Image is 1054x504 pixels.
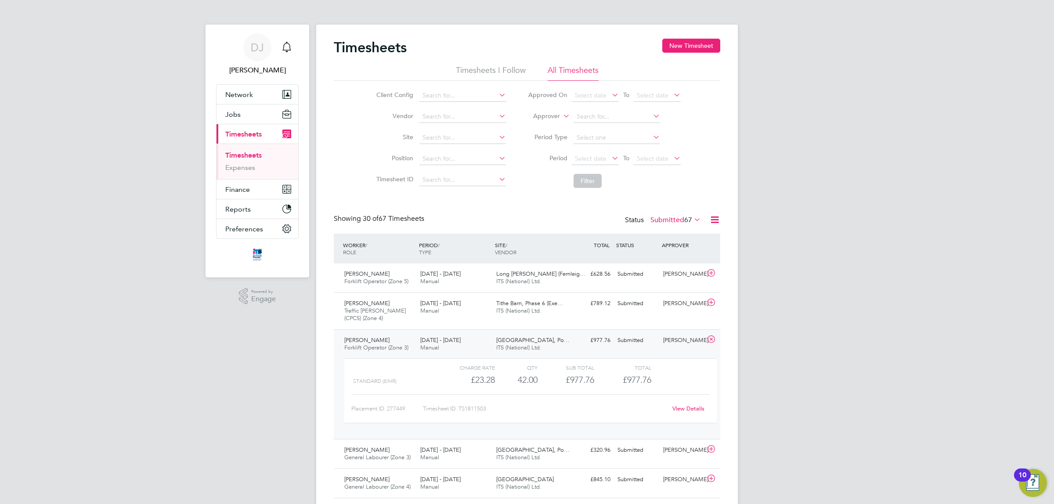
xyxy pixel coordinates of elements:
span: ITS (National) Ltd. [496,454,541,461]
span: 67 [684,216,692,224]
span: ITS (National) Ltd. [496,307,541,314]
span: Standard (£/HR) [353,378,397,384]
div: 10 [1018,475,1026,486]
span: [PERSON_NAME] [344,336,390,344]
a: Timesheets [225,151,262,159]
span: [GEOGRAPHIC_DATA], Po… [496,336,570,344]
span: Select date [637,91,668,99]
input: Search for... [574,111,660,123]
label: Approver [520,112,560,121]
label: Position [374,154,413,162]
div: Status [625,214,703,227]
span: [PERSON_NAME] [344,446,390,454]
div: [PERSON_NAME] [660,443,705,457]
button: Network [217,85,298,104]
div: STATUS [614,237,660,253]
div: APPROVER [660,237,705,253]
span: To [621,89,632,101]
label: Client Config [374,91,413,99]
label: Site [374,133,413,141]
span: Forklift Operator (Zone 5) [344,277,408,285]
div: Submitted [614,333,660,348]
button: Open Resource Center, 10 new notifications [1019,469,1047,497]
span: TYPE [419,248,431,256]
div: Total [594,362,651,373]
span: Forklift Operator (Zone 3) [344,344,408,351]
div: £628.56 [568,267,614,281]
input: Search for... [419,132,506,144]
span: [PERSON_NAME] [344,299,390,307]
span: Manual [420,307,439,314]
span: Network [225,90,253,99]
span: / [438,241,440,248]
div: £320.96 [568,443,614,457]
div: SITE [493,237,569,260]
div: PERIOD [417,237,493,260]
span: TOTAL [594,241,610,248]
button: Preferences [217,219,298,238]
span: VENDOR [495,248,516,256]
label: Period Type [528,133,567,141]
span: [DATE] - [DATE] [420,475,461,483]
span: ITS (National) Ltd. [496,483,541,490]
div: [PERSON_NAME] [660,296,705,311]
div: Charge rate [438,362,495,373]
span: / [505,241,507,248]
span: Manual [420,454,439,461]
div: £23.28 [438,373,495,387]
input: Search for... [419,174,506,186]
span: [PERSON_NAME] [344,475,390,483]
img: itsconstruction-logo-retina.png [251,248,263,262]
span: General Labourer (Zone 3) [344,454,411,461]
li: All Timesheets [548,65,599,81]
span: General Labourer (Zone 4) [344,483,411,490]
span: Engage [251,295,276,303]
span: [PERSON_NAME] [344,270,390,277]
span: Finance [225,185,250,194]
div: £977.76 [538,373,594,387]
span: Select date [575,155,606,162]
span: Reports [225,205,251,213]
div: Submitted [614,296,660,311]
span: [DATE] - [DATE] [420,270,461,277]
div: Submitted [614,443,660,457]
span: To [621,152,632,164]
div: Showing [334,214,426,223]
label: Timesheet ID [374,175,413,183]
span: Manual [420,277,439,285]
div: [PERSON_NAME] [660,267,705,281]
button: Filter [574,174,602,188]
span: DJ [251,42,264,53]
div: [PERSON_NAME] [660,333,705,348]
a: Go to home page [216,248,299,262]
button: New Timesheet [662,39,720,53]
span: ITS (National) Ltd. [496,277,541,285]
span: Select date [637,155,668,162]
span: [DATE] - [DATE] [420,336,461,344]
button: Finance [217,180,298,199]
span: Traffic [PERSON_NAME] (CPCS) (Zone 4) [344,307,406,322]
span: Don Jeater [216,65,299,76]
span: Select date [575,91,606,99]
span: ROLE [343,248,356,256]
a: Powered byEngage [239,288,276,305]
button: Reports [217,199,298,219]
span: 67 Timesheets [363,214,424,223]
div: 42.00 [495,373,538,387]
span: Long [PERSON_NAME] (Fernleig… [496,270,585,277]
button: Jobs [217,104,298,124]
div: Sub Total [538,362,594,373]
input: Search for... [419,111,506,123]
span: £977.76 [623,374,651,385]
input: Select one [574,132,660,144]
span: ITS (National) Ltd. [496,344,541,351]
span: [DATE] - [DATE] [420,446,461,454]
span: [GEOGRAPHIC_DATA], Po… [496,446,570,454]
div: WORKER [341,237,417,260]
span: [DATE] - [DATE] [420,299,461,307]
span: [GEOGRAPHIC_DATA] [496,475,554,483]
li: Timesheets I Follow [456,65,526,81]
a: Expenses [225,163,255,172]
h2: Timesheets [334,39,407,56]
div: Timesheets [217,144,298,179]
